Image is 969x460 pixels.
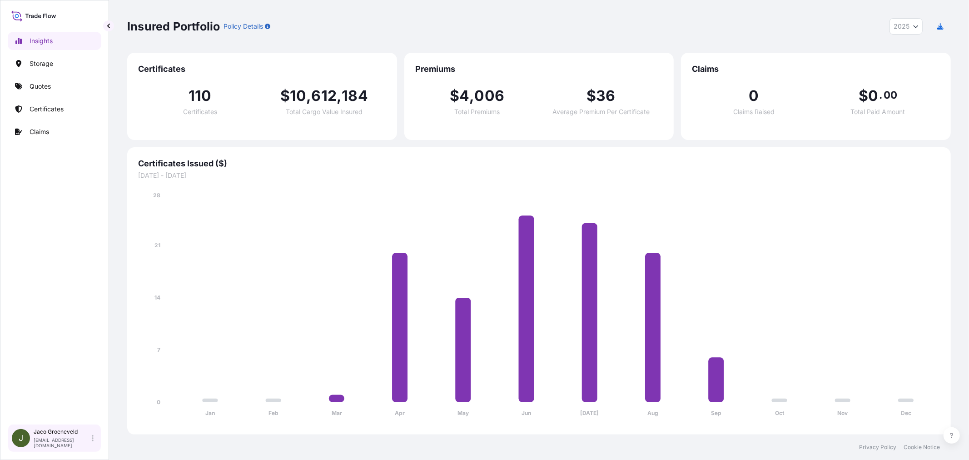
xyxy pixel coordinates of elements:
a: Cookie Notice [904,444,940,451]
span: 184 [342,89,368,103]
span: , [337,89,342,103]
a: Certificates [8,100,101,118]
span: 612 [311,89,337,103]
span: , [306,89,311,103]
tspan: Aug [647,410,658,417]
a: Insights [8,32,101,50]
a: Claims [8,123,101,141]
tspan: Jun [522,410,531,417]
span: $ [859,89,868,103]
tspan: 28 [153,192,160,199]
span: Premiums [415,64,663,75]
a: Quotes [8,77,101,95]
span: $ [586,89,596,103]
p: [EMAIL_ADDRESS][DOMAIN_NAME] [34,437,90,448]
span: 110 [189,89,212,103]
span: Claims Raised [733,109,775,115]
span: 36 [596,89,615,103]
tspan: Jan [205,410,215,417]
p: Storage [30,59,53,68]
span: Total Paid Amount [851,109,905,115]
tspan: [DATE] [581,410,599,417]
p: Jaco Groeneveld [34,428,90,435]
span: J [19,434,23,443]
span: Claims [692,64,940,75]
span: Certificates Issued ($) [138,158,940,169]
tspan: Sep [711,410,721,417]
span: [DATE] - [DATE] [138,171,940,180]
span: 006 [475,89,505,103]
p: Claims [30,127,49,136]
span: Certificates [183,109,217,115]
span: 2025 [894,22,909,31]
tspan: Feb [268,410,278,417]
span: Average Premium Per Certificate [552,109,650,115]
span: . [880,91,883,99]
span: 0 [749,89,759,103]
span: Total Premiums [454,109,500,115]
p: Certificates [30,105,64,114]
button: Year Selector [889,18,923,35]
span: $ [450,89,459,103]
span: 10 [290,89,306,103]
a: Storage [8,55,101,73]
a: Privacy Policy [859,444,896,451]
tspan: 7 [157,346,160,353]
tspan: 14 [154,294,160,301]
p: Insured Portfolio [127,19,220,34]
tspan: 0 [157,399,160,405]
p: Quotes [30,82,51,91]
span: , [469,89,474,103]
tspan: Oct [775,410,785,417]
tspan: 21 [154,242,160,249]
span: Total Cargo Value Insured [286,109,363,115]
span: 00 [884,91,897,99]
tspan: Nov [838,410,849,417]
tspan: Mar [332,410,342,417]
span: $ [280,89,290,103]
tspan: May [457,410,469,417]
span: 4 [459,89,469,103]
tspan: Dec [901,410,911,417]
span: 0 [868,89,878,103]
span: Certificates [138,64,386,75]
p: Policy Details [224,22,263,31]
tspan: Apr [395,410,405,417]
p: Insights [30,36,53,45]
